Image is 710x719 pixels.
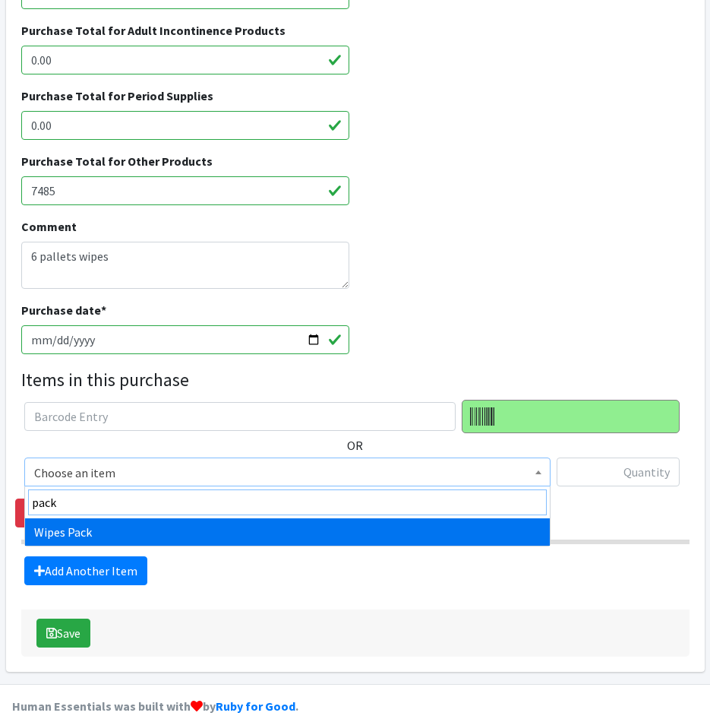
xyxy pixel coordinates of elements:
button: Save [36,619,90,648]
label: Comment [21,217,77,236]
strong: Human Essentials was built with by . [12,698,298,714]
input: Barcode Entry [24,402,456,431]
label: Purchase Total for Period Supplies [21,87,213,105]
a: Add Another Item [24,556,147,585]
label: Purchase date [21,301,106,319]
input: Quantity [557,458,680,486]
abbr: required [101,302,106,318]
a: Remove [15,499,91,527]
a: Ruby for Good [216,698,295,714]
label: Purchase Total for Other Products [21,152,213,170]
li: Wipes Pack [25,518,550,546]
span: Choose an item [34,462,541,483]
legend: Items in this purchase [21,366,689,394]
label: OR [347,436,363,455]
span: Choose an item [24,458,551,486]
label: Purchase Total for Adult Incontinence Products [21,21,286,40]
